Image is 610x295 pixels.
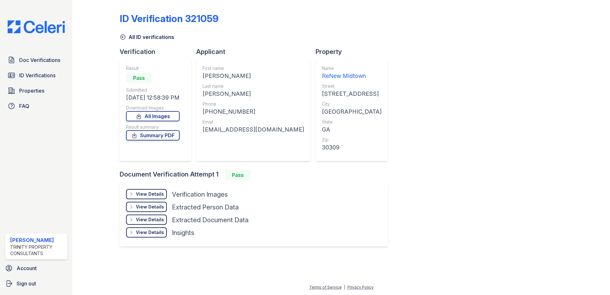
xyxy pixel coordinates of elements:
div: [STREET_ADDRESS] [322,89,382,98]
div: View Details [136,191,164,197]
span: FAQ [19,102,29,110]
div: [PERSON_NAME] [203,72,304,80]
div: State [322,119,382,125]
a: ID Verifications [5,69,67,82]
div: View Details [136,229,164,236]
div: Name [322,65,382,72]
div: Last name [203,83,304,89]
div: Pass [126,73,152,83]
div: View Details [136,216,164,223]
div: GA [322,125,382,134]
span: Doc Verifications [19,56,60,64]
a: Account [3,262,70,275]
span: Properties [19,87,44,95]
iframe: chat widget [583,269,604,289]
span: Account [17,264,37,272]
div: Verification [120,47,196,56]
div: Submitted [126,87,180,93]
div: Result summary [126,124,180,130]
div: City [322,101,382,107]
div: Download Images [126,105,180,111]
div: Extracted Person Data [172,203,239,212]
a: All ID verifications [120,33,174,41]
div: ID Verification 321059 [120,13,219,24]
div: | [344,285,345,290]
div: Extracted Document Data [172,216,249,224]
span: ID Verifications [19,72,56,79]
a: Terms of Service [309,285,342,290]
div: Zip [322,137,382,143]
div: [DATE] 12:58:39 PM [126,93,180,102]
span: Sign out [17,280,36,287]
div: Applicant [196,47,316,56]
img: CE_Logo_Blue-a8612792a0a2168367f1c8372b55b34899dd931a85d93a1a3d3e32e68fde9ad4.png [3,20,70,33]
a: Properties [5,84,67,97]
div: Phone [203,101,304,107]
a: Name ReNew Midtown [322,65,382,80]
a: FAQ [5,100,67,112]
div: [PHONE_NUMBER] [203,107,304,116]
div: [EMAIL_ADDRESS][DOMAIN_NAME] [203,125,304,134]
a: Doc Verifications [5,54,67,66]
div: ReNew Midtown [322,72,382,80]
a: Sign out [3,277,70,290]
div: Document Verification Attempt 1 [120,170,393,180]
div: Property [316,47,393,56]
a: All Images [126,111,180,121]
div: Verification Images [172,190,228,199]
div: [GEOGRAPHIC_DATA] [322,107,382,116]
div: Result [126,65,180,72]
div: Insights [172,228,194,237]
a: Privacy Policy [347,285,374,290]
div: [PERSON_NAME] [10,236,65,244]
div: 30309 [322,143,382,152]
div: First name [203,65,304,72]
div: Trinity Property Consultants [10,244,65,257]
div: View Details [136,204,164,210]
div: Email [203,119,304,125]
div: Pass [225,170,250,180]
a: Summary PDF [126,130,180,140]
div: Street [322,83,382,89]
div: [PERSON_NAME] [203,89,304,98]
